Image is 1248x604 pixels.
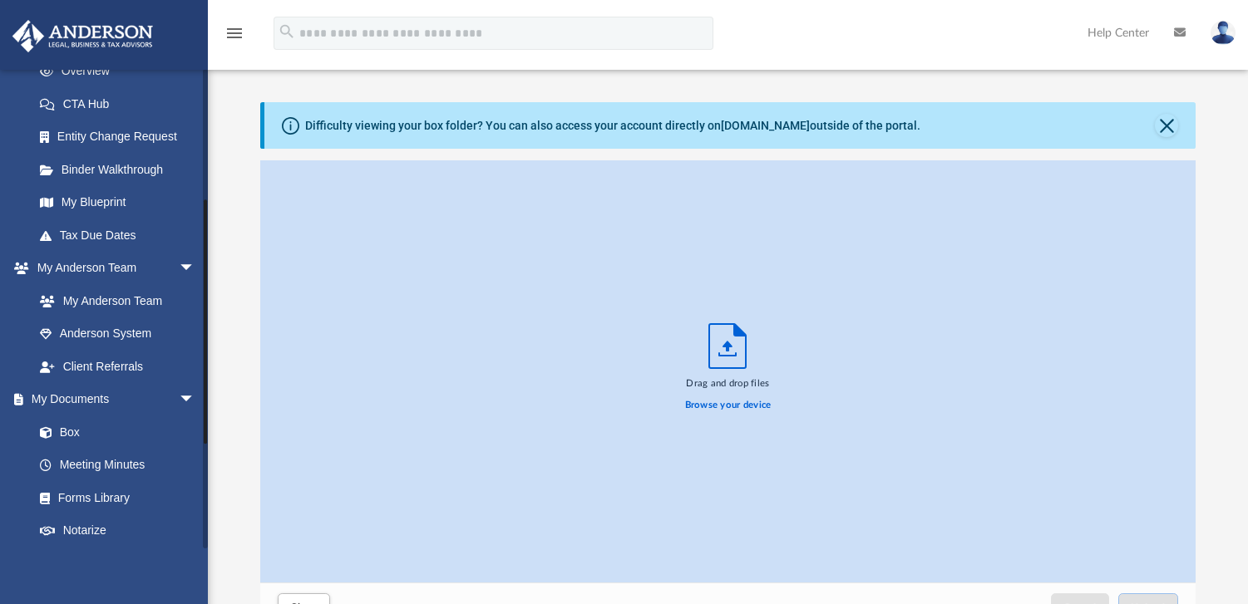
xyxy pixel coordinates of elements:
[721,119,810,132] a: [DOMAIN_NAME]
[23,350,212,383] a: Client Referrals
[23,219,220,252] a: Tax Due Dates
[23,284,204,317] a: My Anderson Team
[23,481,204,514] a: Forms Library
[224,32,244,43] a: menu
[23,120,220,154] a: Entity Change Request
[278,22,296,41] i: search
[12,383,212,416] a: My Documentsarrow_drop_down
[23,317,212,351] a: Anderson System
[179,547,212,581] span: arrow_drop_down
[23,449,212,482] a: Meeting Minutes
[179,252,212,286] span: arrow_drop_down
[12,252,212,285] a: My Anderson Teamarrow_drop_down
[23,186,212,219] a: My Blueprint
[179,383,212,417] span: arrow_drop_down
[23,87,220,120] a: CTA Hub
[23,55,220,88] a: Overview
[23,415,204,449] a: Box
[23,514,212,548] a: Notarize
[1211,21,1236,45] img: User Pic
[224,23,244,43] i: menu
[1155,114,1178,137] button: Close
[12,547,212,580] a: Online Learningarrow_drop_down
[305,117,920,135] div: Difficulty viewing your box folder? You can also access your account directly on outside of the p...
[7,20,158,52] img: Anderson Advisors Platinum Portal
[23,153,220,186] a: Binder Walkthrough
